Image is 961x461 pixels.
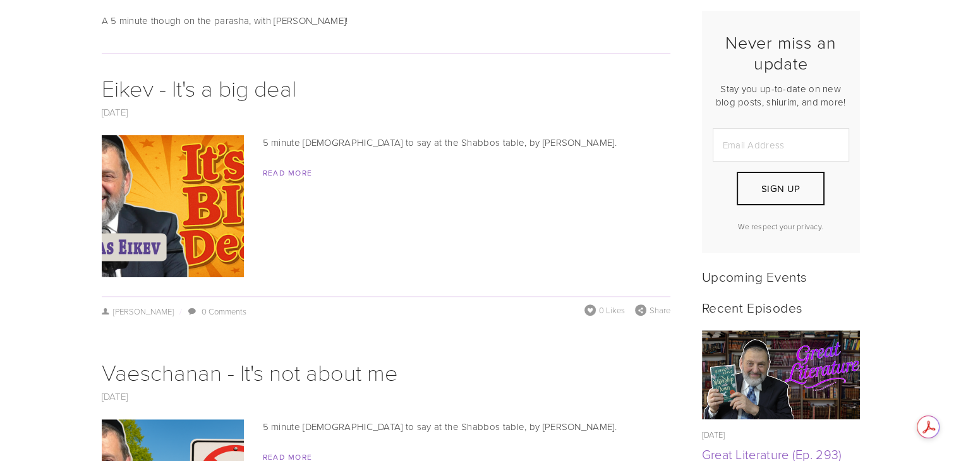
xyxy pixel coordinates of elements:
a: Eikev - It's a big deal [102,72,296,103]
p: Stay you up-to-date on new blog posts, shiurim, and more! [713,82,849,109]
span: / [174,306,186,317]
p: We respect your privacy. [713,221,849,232]
a: [DATE] [102,390,128,403]
div: Share [635,304,670,316]
button: Sign Up [737,172,824,205]
p: A 5 minute though on the parasha, with [PERSON_NAME]! [102,13,670,28]
input: Email Address [713,128,849,162]
time: [DATE] [702,429,725,440]
p: 5 minute [DEMOGRAPHIC_DATA] to say at the Shabbos table, by [PERSON_NAME]. [102,135,670,150]
a: Great Literature (Ep. 293) [702,330,860,419]
a: [DATE] [102,105,128,119]
a: [PERSON_NAME] [102,306,174,317]
a: 0 Comments [202,306,246,317]
span: Sign Up [761,182,800,195]
a: Read More [263,167,313,178]
a: Vaeschanan - It's not about me [102,356,398,387]
h2: Never miss an update [713,32,849,73]
span: 0 Likes [599,304,625,316]
img: Great Literature (Ep. 293) [701,330,860,419]
h2: Recent Episodes [702,299,860,315]
img: Eikev - It's a big deal [46,135,299,277]
h2: Upcoming Events [702,268,860,284]
p: 5 minute [DEMOGRAPHIC_DATA] to say at the Shabbos table, by [PERSON_NAME]. [102,419,670,434]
